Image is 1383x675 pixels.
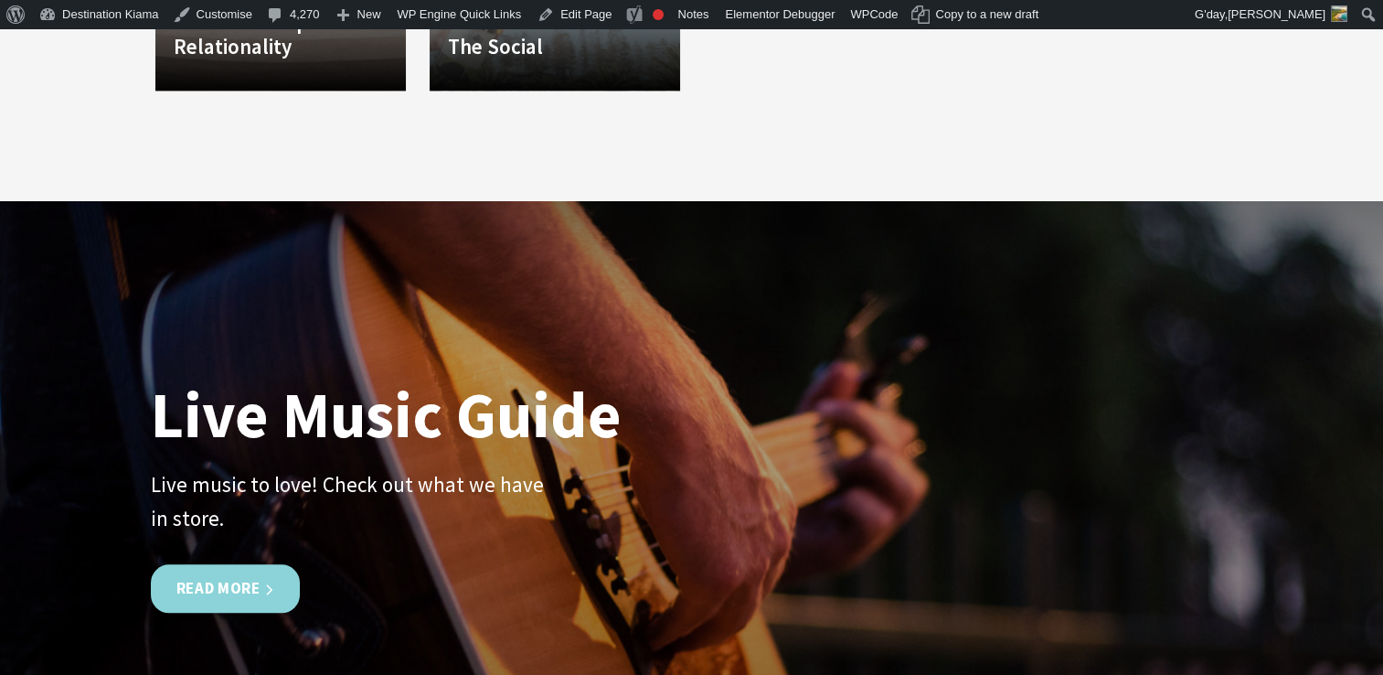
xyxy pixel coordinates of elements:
[151,565,300,614] a: Read More
[151,382,654,446] h1: Live Music Guide
[151,468,562,536] p: Live music to love! Check out what we have in store.
[653,9,664,20] div: Focus keyphrase not set
[448,34,662,59] h4: The Social
[1228,7,1325,21] span: [PERSON_NAME]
